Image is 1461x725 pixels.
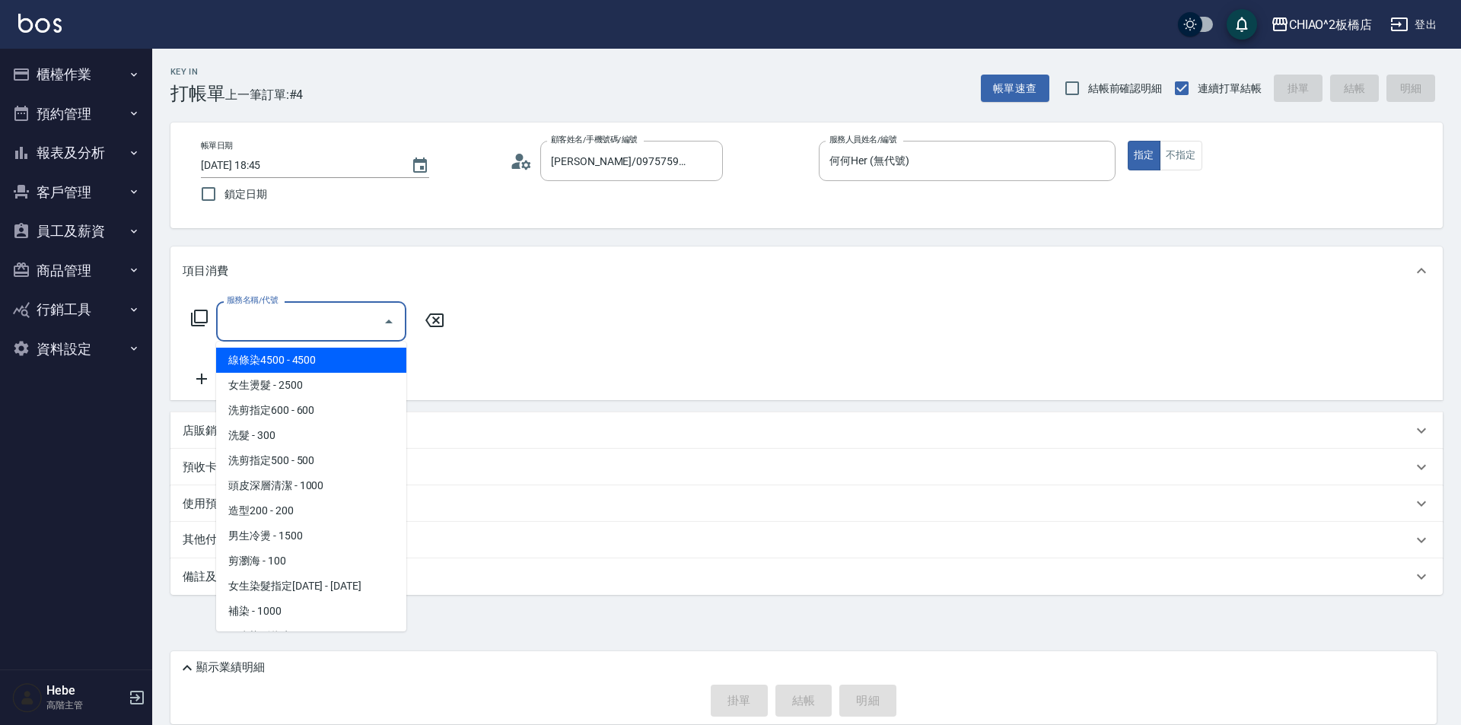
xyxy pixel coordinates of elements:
[402,148,438,184] button: Choose date, selected date is 2025-09-20
[216,398,406,423] span: 洗剪指定600 - 600
[216,523,406,549] span: 男生冷燙 - 1500
[6,329,146,369] button: 資料設定
[1289,15,1373,34] div: CHIAO^2板橋店
[216,498,406,523] span: 造型200 - 200
[183,263,228,279] p: 項目消費
[183,459,240,475] p: 預收卡販賣
[183,496,240,512] p: 使用預收卡
[981,75,1049,103] button: 帳單速查
[6,251,146,291] button: 商品管理
[6,290,146,329] button: 行銷工具
[216,423,406,448] span: 洗髮 - 300
[6,173,146,212] button: 客戶管理
[1088,81,1163,97] span: 結帳前確認明細
[201,153,396,178] input: YYYY/MM/DD hh:mm
[46,698,124,712] p: 高階主管
[170,449,1443,485] div: 預收卡販賣
[216,574,406,599] span: 女生染髮指定[DATE] - [DATE]
[224,186,267,202] span: 鎖定日期
[6,211,146,251] button: 員工及薪資
[183,569,240,585] p: 備註及來源
[216,599,406,624] span: 補染 - 1000
[216,549,406,574] span: 剪瀏海 - 100
[1384,11,1443,39] button: 登出
[1160,141,1202,170] button: 不指定
[170,246,1443,295] div: 項目消費
[1227,9,1257,40] button: save
[551,134,638,145] label: 顧客姓名/手機號碼/編號
[216,348,406,373] span: 線條染4500 - 4500
[201,140,233,151] label: 帳單日期
[227,294,278,306] label: 服務名稱/代號
[225,85,304,104] span: 上一筆訂單:#4
[216,373,406,398] span: 女生燙髮 - 2500
[170,522,1443,558] div: 其他付款方式入金可用餘額: 0
[6,55,146,94] button: 櫃檯作業
[170,485,1443,522] div: 使用預收卡
[196,660,265,676] p: 顯示業績明細
[46,683,124,698] h5: Hebe
[12,682,43,713] img: Person
[6,94,146,134] button: 預約管理
[377,310,401,334] button: Close
[1265,9,1379,40] button: CHIAO^2板橋店
[170,412,1443,449] div: 店販銷售
[183,532,323,549] p: 其他付款方式
[1198,81,1262,97] span: 連續打單結帳
[170,67,225,77] h2: Key In
[170,558,1443,595] div: 備註及來源
[216,624,406,649] span: 男生染髮指定 - 1500
[216,473,406,498] span: 頭皮深層清潔 - 1000
[216,448,406,473] span: 洗剪指定500 - 500
[829,134,896,145] label: 服務人員姓名/編號
[183,423,228,439] p: 店販銷售
[18,14,62,33] img: Logo
[170,83,225,104] h3: 打帳單
[6,133,146,173] button: 報表及分析
[1128,141,1160,170] button: 指定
